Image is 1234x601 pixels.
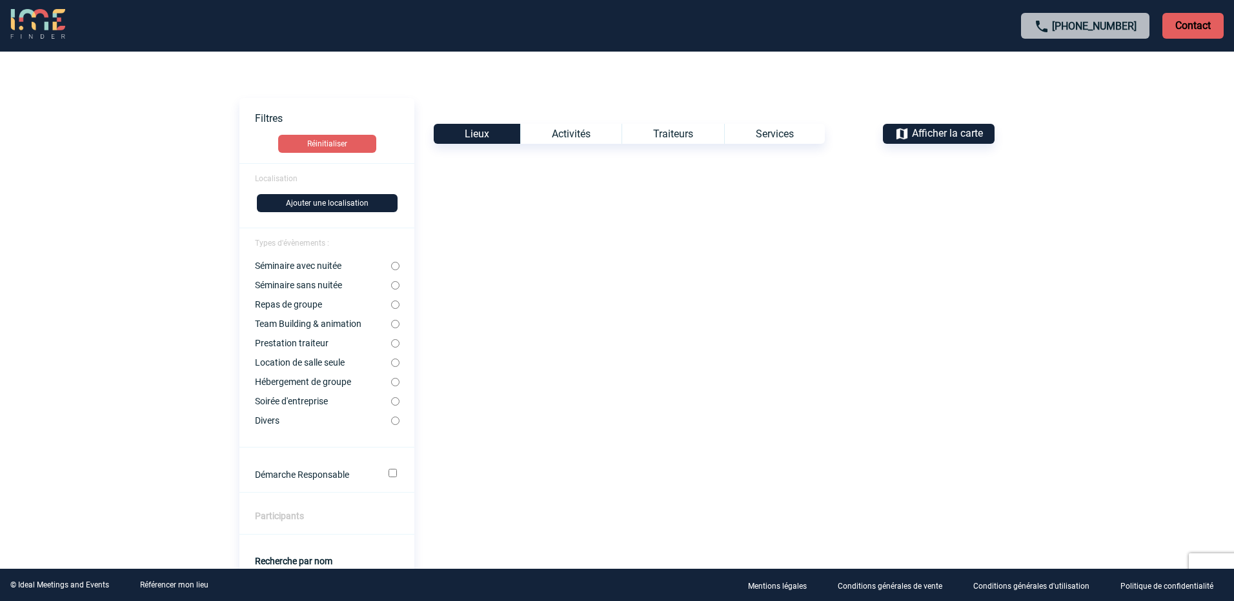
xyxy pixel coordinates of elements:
img: call-24-px.png [1034,19,1049,34]
a: Politique de confidentialité [1110,579,1234,591]
p: Filtres [255,112,414,124]
label: Repas de groupe [255,299,391,310]
span: Afficher la carte [912,127,983,139]
label: Location de salle seule [255,357,391,368]
div: Activités [520,124,622,144]
button: Réinitialiser [278,135,376,153]
div: Lieux [434,124,520,144]
label: Prestation traiteur [255,338,391,348]
span: Types d'évènements : [255,239,329,248]
div: Traiteurs [622,124,724,144]
label: Team Building & animation [255,319,391,329]
label: Séminaire avec nuitée [255,261,391,271]
label: Séminaire sans nuitée [255,280,391,290]
p: Politique de confidentialité [1120,582,1213,591]
label: Démarche Responsable [255,469,370,480]
label: Recherche par nom [255,556,332,566]
div: © Ideal Meetings and Events [10,580,109,589]
a: [PHONE_NUMBER] [1052,20,1137,32]
a: Conditions générales d'utilisation [963,579,1110,591]
label: Divers [255,415,391,426]
div: Services [724,124,825,144]
p: Mentions légales [748,582,807,591]
label: Soirée d'entreprise [255,396,391,406]
input: Démarche Responsable [389,469,397,477]
a: Réinitialiser [239,135,414,153]
button: Ajouter une localisation [257,194,398,212]
a: Conditions générales de vente [827,579,963,591]
label: Hébergement de groupe [255,377,391,387]
span: Localisation [255,174,298,183]
p: Conditions générales de vente [838,582,942,591]
label: Participants [255,511,304,521]
a: Mentions légales [738,579,827,591]
p: Conditions générales d'utilisation [973,582,1089,591]
a: Référencer mon lieu [140,580,208,589]
p: Contact [1162,13,1224,39]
